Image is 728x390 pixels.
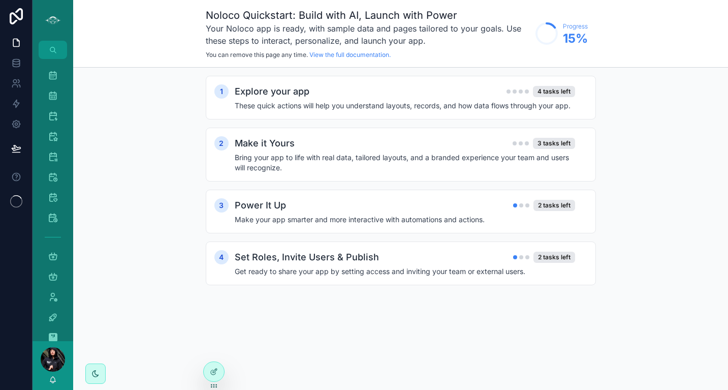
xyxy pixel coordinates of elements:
[206,8,530,22] h1: Noloco Quickstart: Build with AI, Launch with Power
[309,51,391,58] a: View the full documentation.
[33,59,73,341] div: scrollable content
[563,31,588,47] span: 15 %
[206,22,530,47] h3: Your Noloco app is ready, with sample data and pages tailored to your goals. Use these steps to i...
[206,51,308,58] span: You can remove this page any time.
[45,12,61,28] img: App logo
[563,22,588,31] span: Progress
